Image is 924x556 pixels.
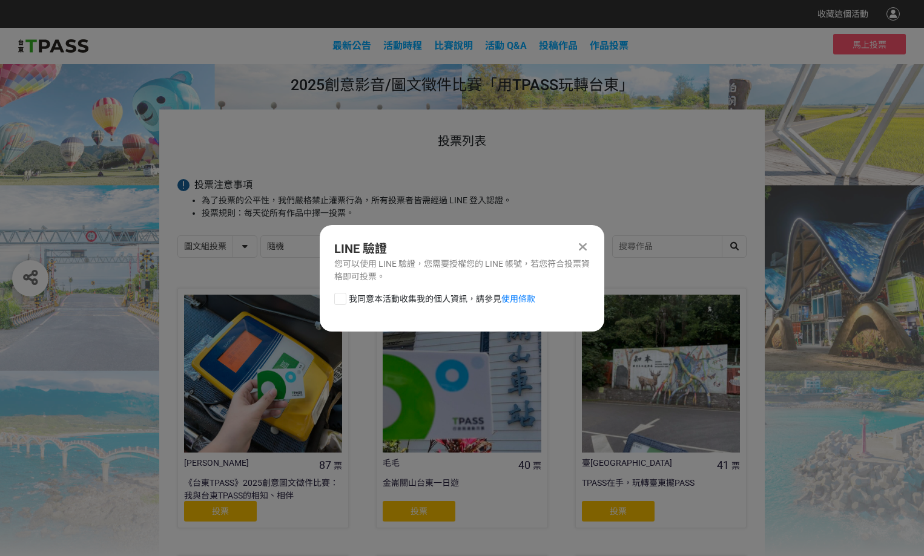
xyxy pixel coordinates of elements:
[539,40,578,51] span: 投稿作品
[334,258,590,283] div: 您可以使用 LINE 驗證，您需要授權您的 LINE 帳號，若您符合投票資格即可投票。
[383,477,541,501] div: 金崙關山台東一日遊
[383,457,509,469] div: 毛毛
[212,506,229,516] span: 投票
[334,461,342,471] span: 票
[533,461,541,471] span: 票
[18,37,88,55] img: 2025創意影音/圖文徵件比賽「用TPASS玩轉台東」
[334,240,590,258] div: LINE 驗證
[291,76,634,94] span: 2025創意影音/圖文徵件比賽「用TPASS玩轉台東」
[411,506,427,516] span: 投票
[610,506,627,516] span: 投票
[485,40,527,51] a: 活動 Q&A
[613,236,746,257] input: 搜尋作品
[383,40,422,51] a: 活動時程
[177,288,349,528] a: [PERSON_NAME]87票《台東TPASS》2025創意圖文徵件比賽：我與台東TPASS的相知、相伴投票
[376,288,547,528] a: 毛毛40票金崙關山台東一日遊投票
[177,134,747,148] h1: 投票列表
[202,194,747,207] li: 為了投票的公平性，我們嚴格禁止灌票行為，所有投票者皆需經過 LINE 登入認證。
[717,459,729,471] span: 41
[582,477,740,501] div: TPASS在手，玩轉臺東攏PASS
[202,207,747,220] li: 投票規則：每天從所有作品中擇一投票。
[575,288,747,528] a: 臺[GEOGRAPHIC_DATA]41票TPASS在手，玩轉臺東攏PASS投票
[349,293,535,306] span: 我同意本活動收集我的個人資訊，請參見
[184,457,311,469] div: [PERSON_NAME]
[590,40,629,51] span: 作品投票
[853,40,886,50] span: 馬上投票
[184,477,342,501] div: 《台東TPASS》2025創意圖文徵件比賽：我與台東TPASS的相知、相伴
[817,9,868,19] span: 收藏這個活動
[319,459,331,471] span: 87
[501,294,535,304] a: 使用條款
[833,34,906,54] button: 馬上投票
[194,179,252,191] span: 投票注意事項
[332,40,371,51] a: 最新公告
[731,461,740,471] span: 票
[582,457,708,469] div: 臺[GEOGRAPHIC_DATA]
[518,459,530,471] span: 40
[434,40,473,51] a: 比賽說明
